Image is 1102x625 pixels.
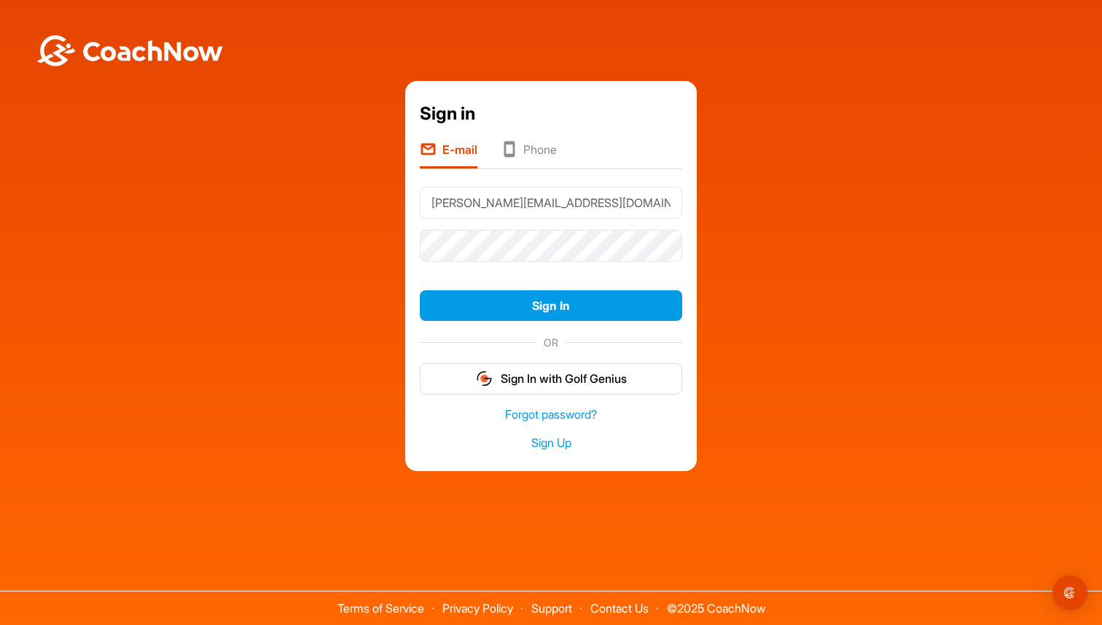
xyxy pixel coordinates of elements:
a: Contact Us [590,601,649,616]
li: E-mail [420,141,477,168]
a: Forgot password? [420,406,682,423]
a: Sign Up [420,435,682,451]
div: Open Intercom Messenger [1052,575,1087,610]
button: Sign In [420,290,682,322]
a: Terms of Service [337,601,424,616]
div: Sign in [420,101,682,127]
img: BwLJSsUCoWCh5upNqxVrqldRgqLPVwmV24tXu5FoVAoFEpwwqQ3VIfuoInZCoVCoTD4vwADAC3ZFMkVEQFDAAAAAElFTkSuQmCC [35,35,224,66]
img: gg_logo [475,370,493,387]
a: Support [531,601,572,616]
span: © 2025 CoachNow [660,591,773,614]
a: Privacy Policy [442,601,513,616]
li: Phone [501,141,557,168]
span: OR [536,335,566,350]
input: E-mail [420,187,682,219]
button: Sign In with Golf Genius [420,363,682,395]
